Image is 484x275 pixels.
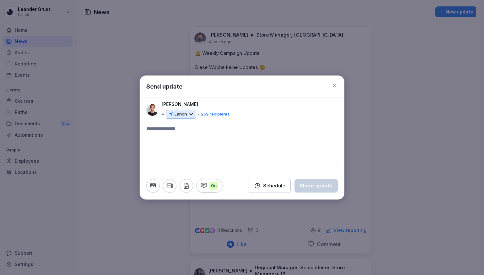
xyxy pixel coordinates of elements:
[196,179,222,193] button: On
[300,182,333,189] div: Share update
[249,179,291,193] button: Schedule
[254,182,285,189] div: Schedule
[294,179,338,193] button: Share update
[162,101,198,108] p: [PERSON_NAME]
[209,182,218,190] p: On
[174,111,187,117] p: Lanch
[146,104,158,116] img: l5aexj2uen8fva72jjw1hczl.png
[201,111,230,117] p: 259 recipients
[146,82,182,91] h1: Send update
